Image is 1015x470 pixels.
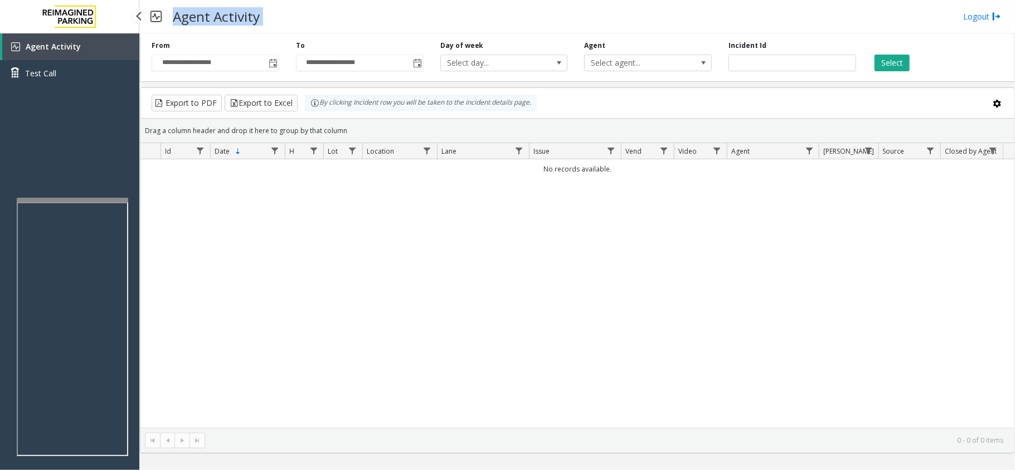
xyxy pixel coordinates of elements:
img: pageIcon [150,3,162,30]
a: Vend Filter Menu [657,143,672,158]
a: H Filter Menu [306,143,321,158]
span: H [289,146,294,156]
span: Toggle popup [266,55,279,71]
a: Date Filter Menu [268,143,283,158]
span: Lane [441,146,456,156]
kendo-pager-info: 0 - 0 of 0 items [212,435,1003,445]
span: Select day... [441,55,542,71]
span: Source [883,146,905,156]
a: Id Filter Menu [193,143,208,158]
span: Lot [328,146,338,156]
span: Test Call [25,67,56,79]
label: From [152,41,170,51]
span: Sortable [234,147,242,156]
a: Source Filter Menu [923,143,938,158]
button: Export to PDF [152,95,222,111]
span: Agent Activity [26,41,81,52]
a: Agent Filter Menu [802,143,817,158]
button: Export to Excel [225,95,298,111]
span: Select agent... [585,55,686,71]
div: Data table [140,143,1014,428]
label: Incident Id [729,41,766,51]
a: Lot Filter Menu [344,143,360,158]
label: Agent [584,41,605,51]
a: Issue Filter Menu [604,143,619,158]
img: infoIcon.svg [310,99,319,107]
span: Issue [533,146,550,156]
div: Drag a column header and drop it here to group by that column [140,121,1014,140]
a: Agent Activity [2,33,139,60]
img: 'icon' [11,42,20,51]
a: Logout [963,11,1001,22]
span: Agent [731,146,750,156]
span: Id [165,146,171,156]
label: Day of week [440,41,484,51]
div: By clicking Incident row you will be taken to the incident details page. [305,95,537,111]
span: Date [215,146,230,156]
span: [PERSON_NAME] [824,146,875,156]
span: Vend [625,146,642,156]
img: logout [992,11,1001,22]
a: Video Filter Menu [710,143,725,158]
span: Closed by Agent [945,146,997,156]
h3: Agent Activity [167,3,265,30]
a: Parker Filter Menu [861,143,876,158]
span: Toggle popup [411,55,423,71]
button: Select [875,55,910,71]
span: Location [367,146,394,156]
td: No records available. [140,159,1014,179]
a: Lane Filter Menu [512,143,527,158]
span: Video [678,146,697,156]
a: Location Filter Menu [420,143,435,158]
a: Closed by Agent Filter Menu [985,143,1001,158]
label: To [296,41,305,51]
